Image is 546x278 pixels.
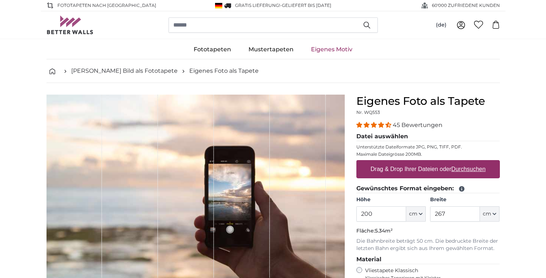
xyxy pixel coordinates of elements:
[356,95,500,108] h1: Eigenes Foto als Tapete
[356,196,426,203] label: Höhe
[356,151,500,157] p: Maximale Dateigrösse 200MB.
[356,122,393,128] span: 4.36 stars
[46,59,500,83] nav: breadcrumbs
[356,110,380,115] span: Nr. WQ553
[57,2,156,9] span: Fototapeten nach [GEOGRAPHIC_DATA]
[356,184,500,193] legend: Gewünschtes Format eingeben:
[356,132,500,141] legend: Datei auswählen
[356,238,500,252] p: Die Bahnbreite beträgt 50 cm. Die bedruckte Breite der letzten Bahn ergibt sich aus Ihrem gewählt...
[356,227,500,235] p: Fläche:
[280,3,331,8] span: -
[46,16,94,34] img: Betterwalls
[480,206,500,222] button: cm
[368,162,489,176] label: Drag & Drop Ihrer Dateien oder
[189,67,259,75] a: Eigenes Foto als Tapete
[185,40,240,59] a: Fototapeten
[356,144,500,150] p: Unterstützte Dateiformate JPG, PNG, TIFF, PDF.
[409,210,417,218] span: cm
[302,40,361,59] a: Eigenes Motiv
[432,2,500,9] span: 60'000 ZUFRIEDENE KUNDEN
[406,206,426,222] button: cm
[240,40,302,59] a: Mustertapeten
[430,19,452,32] button: (de)
[71,67,178,75] a: [PERSON_NAME] Bild als Fototapete
[393,122,442,128] span: 45 Bewertungen
[483,210,491,218] span: cm
[375,227,393,234] span: 5.34m²
[282,3,331,8] span: Geliefert bis [DATE]
[356,255,500,264] legend: Material
[451,166,485,172] u: Durchsuchen
[430,196,500,203] label: Breite
[235,3,280,8] span: GRATIS Lieferung!
[215,3,222,8] img: Deutschland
